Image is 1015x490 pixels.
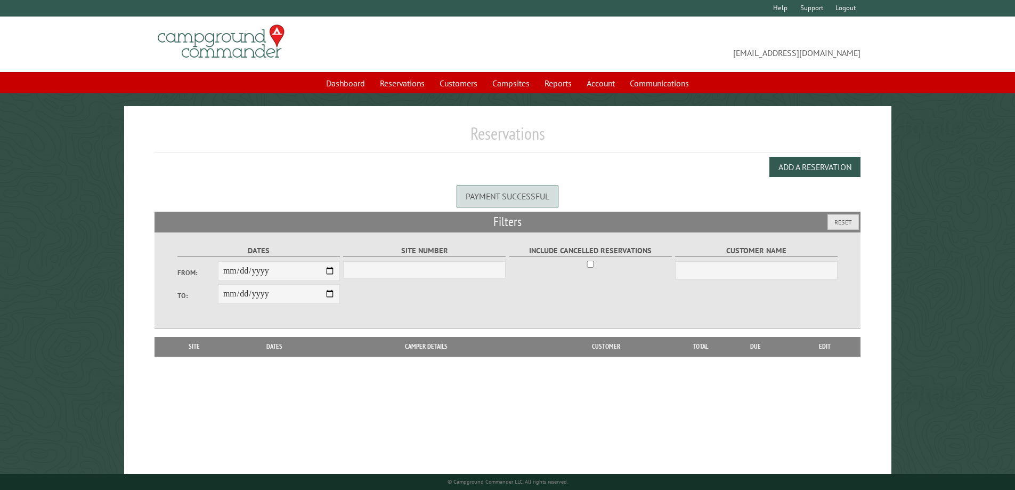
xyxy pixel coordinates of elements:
[177,291,218,301] label: To:
[580,73,621,93] a: Account
[155,21,288,62] img: Campground Commander
[722,337,789,356] th: Due
[229,337,320,356] th: Dates
[508,29,861,59] span: [EMAIL_ADDRESS][DOMAIN_NAME]
[457,186,558,207] div: Payment successful
[177,245,340,257] label: Dates
[320,337,532,356] th: Camper Details
[486,73,536,93] a: Campsites
[160,337,229,356] th: Site
[679,337,722,356] th: Total
[373,73,431,93] a: Reservations
[155,212,861,232] h2: Filters
[538,73,578,93] a: Reports
[155,123,861,152] h1: Reservations
[675,245,838,257] label: Customer Name
[532,337,679,356] th: Customer
[509,245,672,257] label: Include Cancelled Reservations
[320,73,371,93] a: Dashboard
[343,245,506,257] label: Site Number
[177,268,218,278] label: From:
[789,337,861,356] th: Edit
[448,478,568,485] small: © Campground Commander LLC. All rights reserved.
[827,214,859,230] button: Reset
[769,157,860,177] button: Add a Reservation
[623,73,695,93] a: Communications
[433,73,484,93] a: Customers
